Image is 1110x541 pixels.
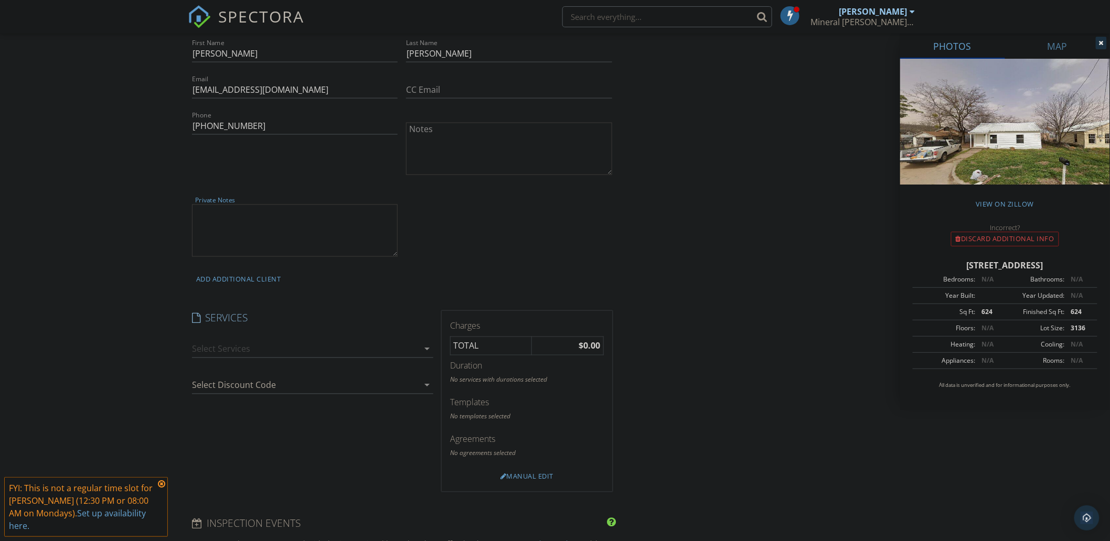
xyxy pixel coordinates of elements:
div: Duration [450,360,603,372]
a: MAP [1005,34,1110,59]
div: Floors: [916,323,975,333]
div: [STREET_ADDRESS] [913,259,1097,272]
h4: SERVICES [192,311,433,325]
p: No templates selected [450,412,603,421]
div: Lot Size: [1005,323,1064,333]
span: N/A [1071,340,1083,349]
div: 624 [975,307,1005,317]
div: Finished Sq Ft: [1005,307,1064,317]
h4: INSPECTION EVENTS [192,517,612,531]
div: Rooms: [1005,356,1064,365]
div: Manual Edit [496,470,558,484]
div: Open Intercom Messenger [1074,505,1100,531]
p: No agreements selected [450,449,603,458]
a: SPECTORA [188,14,304,36]
div: Mineral Wells Inspection Co. [810,17,915,27]
input: Search everything... [562,6,772,27]
img: The Best Home Inspection Software - Spectora [188,5,211,28]
div: Bathrooms: [1005,275,1064,284]
div: Year Built: [916,291,975,300]
div: Discard Additional info [951,232,1059,246]
strong: $0.00 [579,340,601,352]
div: 624 [1064,307,1094,317]
a: PHOTOS [900,34,1005,59]
div: Sq Ft: [916,307,975,317]
span: N/A [1071,291,1083,300]
span: N/A [981,323,994,332]
span: N/A [981,340,994,349]
div: Templates [450,396,603,409]
div: Cooling: [1005,340,1064,349]
p: No services with durations selected [450,375,603,385]
div: Incorrect? [900,223,1110,232]
a: Set up availability here. [9,507,146,532]
span: SPECTORA [218,5,304,27]
div: Year Updated: [1005,291,1064,300]
div: FYI: This is not a regular time slot for [PERSON_NAME] (12:30 PM or 08:00 AM on Mondays). [9,482,155,532]
div: Appliances: [916,356,975,365]
span: N/A [981,356,994,365]
span: N/A [1071,275,1083,284]
p: All data is unverified and for informational purposes only. [913,382,1097,389]
a: View on Zillow [972,198,1039,211]
div: 3136 [1064,323,1094,333]
i: arrow_drop_down [421,343,433,355]
div: Heating: [916,340,975,349]
div: ADD ADDITIONAL client [192,273,285,286]
div: Charges [450,320,603,332]
div: Bedrooms: [916,275,975,284]
td: TOTAL [451,337,532,355]
span: N/A [981,275,994,284]
span: N/A [1071,356,1083,365]
img: streetview [900,59,1110,210]
div: [PERSON_NAME] [839,6,908,17]
i: arrow_drop_down [421,379,433,392]
div: Agreements [450,433,603,446]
